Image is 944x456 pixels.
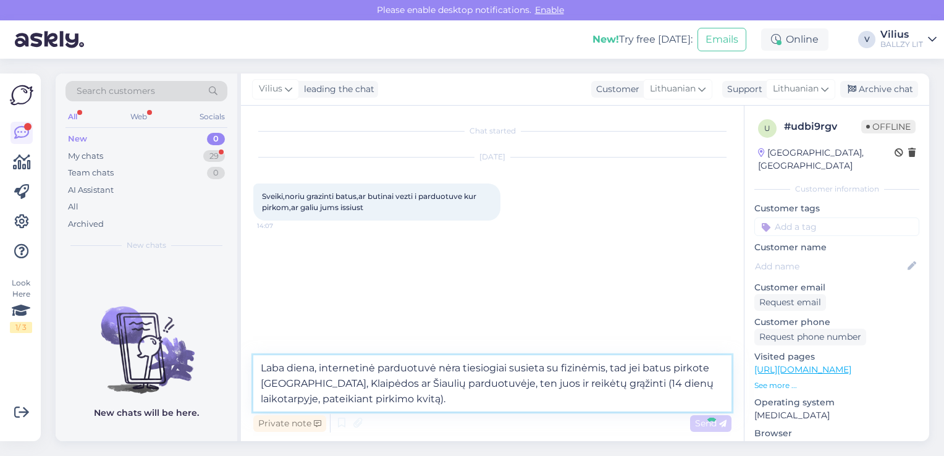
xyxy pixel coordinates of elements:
span: Lithuanian [773,82,819,96]
div: My chats [68,150,103,163]
img: No chats [56,284,237,395]
span: u [764,124,770,133]
p: Customer name [754,241,919,254]
div: Try free [DATE]: [592,32,693,47]
div: All [68,201,78,213]
div: New [68,133,87,145]
div: Customer [591,83,639,96]
div: Request phone number [754,329,866,345]
span: New chats [127,240,166,251]
b: New! [592,33,619,45]
div: 0 [207,167,225,179]
div: BALLZY LIT [880,40,923,49]
div: Archive chat [840,81,918,98]
span: 14:07 [257,221,303,230]
button: Emails [697,28,746,51]
span: Vilius [259,82,282,96]
div: Socials [197,109,227,125]
input: Add a tag [754,217,919,236]
div: Customer information [754,184,919,195]
span: Lithuanian [650,82,696,96]
p: New chats will be here. [94,407,199,420]
div: 0 [207,133,225,145]
div: 29 [203,150,225,163]
div: V [858,31,875,48]
p: Customer email [754,281,919,294]
p: Chrome [TECHNICAL_ID] [754,440,919,453]
div: Request email [754,294,826,311]
span: Sveiki,noriu grazinti batus,ar butinai vezti i parduotuve kur pirkom,ar galiu jums issiust [262,192,478,212]
div: # udbi9rgv [784,119,861,134]
img: Askly Logo [10,83,33,107]
div: Web [128,109,150,125]
span: Offline [861,120,916,133]
input: Add name [755,260,905,273]
p: See more ... [754,380,919,391]
div: All [65,109,80,125]
div: Archived [68,218,104,230]
div: Look Here [10,277,32,333]
div: [DATE] [253,151,731,163]
div: [GEOGRAPHIC_DATA], [GEOGRAPHIC_DATA] [758,146,895,172]
p: Customer tags [754,202,919,215]
div: Support [722,83,762,96]
p: Customer phone [754,316,919,329]
a: [URL][DOMAIN_NAME] [754,364,851,375]
div: Online [761,28,828,51]
p: Visited pages [754,350,919,363]
p: Operating system [754,396,919,409]
div: 1 / 3 [10,322,32,333]
span: Enable [531,4,568,15]
div: AI Assistant [68,184,114,196]
p: Browser [754,427,919,440]
div: Chat started [253,125,731,137]
div: Vilius [880,30,923,40]
div: leading the chat [299,83,374,96]
a: ViliusBALLZY LIT [880,30,937,49]
span: Search customers [77,85,155,98]
p: [MEDICAL_DATA] [754,409,919,422]
div: Team chats [68,167,114,179]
